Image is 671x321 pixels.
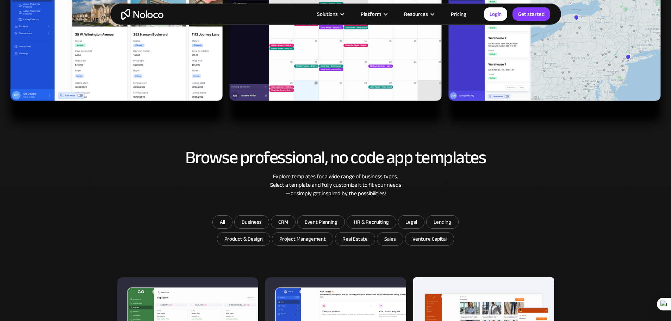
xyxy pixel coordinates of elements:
a: Pricing [442,10,475,19]
div: Resources [395,10,442,19]
div: Solutions [308,10,352,19]
a: All [212,215,232,229]
div: Platform [352,10,395,19]
div: Platform [361,10,381,19]
a: Login [484,7,507,21]
h2: Browse professional, no code app templates [117,148,554,167]
a: Get started [512,7,550,21]
div: Explore templates for a wide range of business types. Select a template and fully customize it to... [117,172,554,198]
a: home [121,9,163,20]
div: Solutions [317,10,338,19]
div: Resources [404,10,428,19]
form: Email Form [195,215,477,247]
